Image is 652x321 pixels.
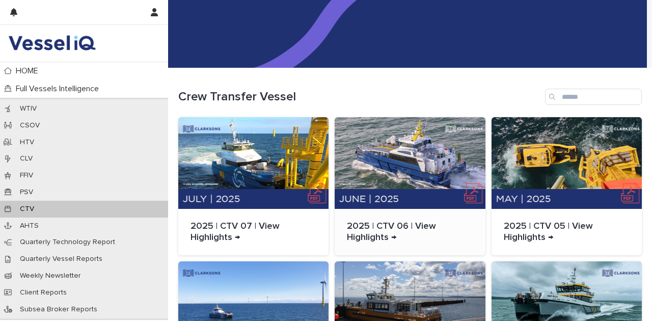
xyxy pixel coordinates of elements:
[12,154,41,163] p: CLV
[12,288,75,297] p: Client Reports
[492,117,642,255] a: 2025 | CTV 05 | View Highlights →
[12,222,47,230] p: AHTS
[12,188,41,197] p: PSV
[12,171,41,180] p: FFIV
[12,255,111,263] p: Quarterly Vessel Reports
[335,117,485,255] a: 2025 | CTV 06 | View Highlights →
[12,66,46,76] p: HOME
[504,221,630,243] p: 2025 | CTV 05 | View Highlights →
[12,84,107,94] p: Full Vessels Intelligence
[12,121,48,130] p: CSOV
[12,205,42,213] p: CTV
[12,305,105,314] p: Subsea Broker Reports
[12,238,123,247] p: Quarterly Technology Report
[8,33,96,53] img: DY2harLS7Ky7oFY6OHCp
[178,117,329,255] a: 2025 | CTV 07 | View Highlights →
[347,221,473,243] p: 2025 | CTV 06 | View Highlights →
[178,90,541,104] h1: Crew Transfer Vessel
[12,104,45,113] p: WTIV
[12,138,42,147] p: HTV
[12,272,89,280] p: Weekly Newsletter
[191,221,316,243] p: 2025 | CTV 07 | View Highlights →
[545,89,642,105] input: Search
